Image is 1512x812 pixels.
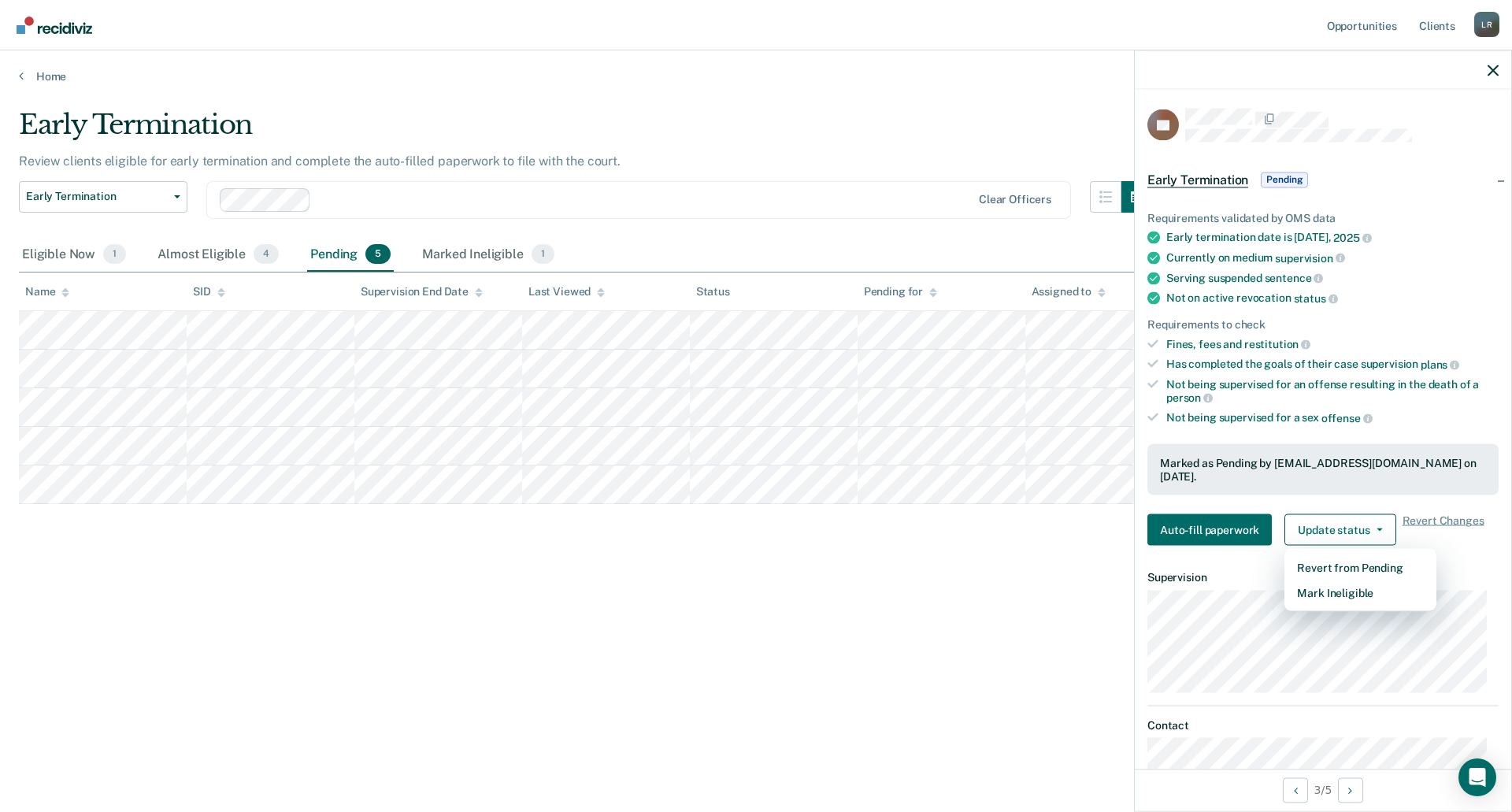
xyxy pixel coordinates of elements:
div: Not on active revocation [1166,291,1499,306]
div: Early Termination [19,109,1153,154]
div: Currently on medium [1166,250,1499,265]
div: Open Intercom Messenger [1458,758,1496,796]
div: SID [193,285,225,298]
div: Requirements to check [1147,317,1499,331]
span: plans [1421,358,1459,370]
img: Recidiviz [17,17,92,34]
span: 4 [254,244,279,265]
span: 2025 [1333,232,1371,244]
span: Pending [1261,172,1308,187]
div: Status [696,285,730,298]
a: Navigate to form link [1147,514,1278,546]
span: sentence [1265,272,1324,284]
span: restitution [1244,338,1310,350]
span: offense [1321,411,1373,424]
div: Early termination date is [DATE], [1166,231,1499,245]
span: Early Termination [26,190,168,203]
div: Marked Ineligible [419,238,558,273]
div: Requirements validated by OMS data [1147,211,1499,224]
span: Early Termination [1147,172,1248,187]
span: 5 [365,244,391,265]
div: Last Viewed [528,285,605,298]
span: person [1166,391,1213,404]
button: Profile dropdown button [1474,12,1499,37]
span: 1 [532,244,554,265]
div: Almost Eligible [154,238,282,273]
dt: Supervision [1147,571,1499,584]
div: Eligible Now [19,238,129,273]
div: Name [25,285,69,298]
button: Next Opportunity [1338,777,1363,803]
button: Mark Ineligible [1284,580,1436,606]
span: status [1294,291,1338,304]
button: Previous Opportunity [1283,777,1308,803]
div: Clear officers [979,193,1051,206]
div: Fines, fees and [1166,337,1499,351]
div: Pending [307,238,394,273]
button: Auto-fill paperwork [1147,514,1272,546]
div: L R [1474,12,1499,37]
div: Not being supervised for an offense resulting in the death of a [1166,377,1499,404]
div: Has completed the goals of their case supervision [1166,358,1499,372]
div: Supervision End Date [361,285,483,298]
div: Not being supervised for a sex [1166,411,1499,425]
div: Early TerminationPending [1135,154,1511,205]
div: Pending for [864,285,937,298]
span: Revert Changes [1403,514,1484,546]
span: supervision [1275,251,1344,264]
dt: Contact [1147,718,1499,732]
span: 1 [103,244,126,265]
button: Revert from Pending [1284,555,1436,580]
a: Home [19,69,1493,83]
button: Update status [1284,514,1395,546]
div: Serving suspended [1166,271,1499,285]
div: Assigned to [1032,285,1106,298]
div: Marked as Pending by [EMAIL_ADDRESS][DOMAIN_NAME] on [DATE]. [1160,456,1486,483]
div: 3 / 5 [1135,769,1511,810]
p: Review clients eligible for early termination and complete the auto-filled paperwork to file with... [19,154,621,169]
